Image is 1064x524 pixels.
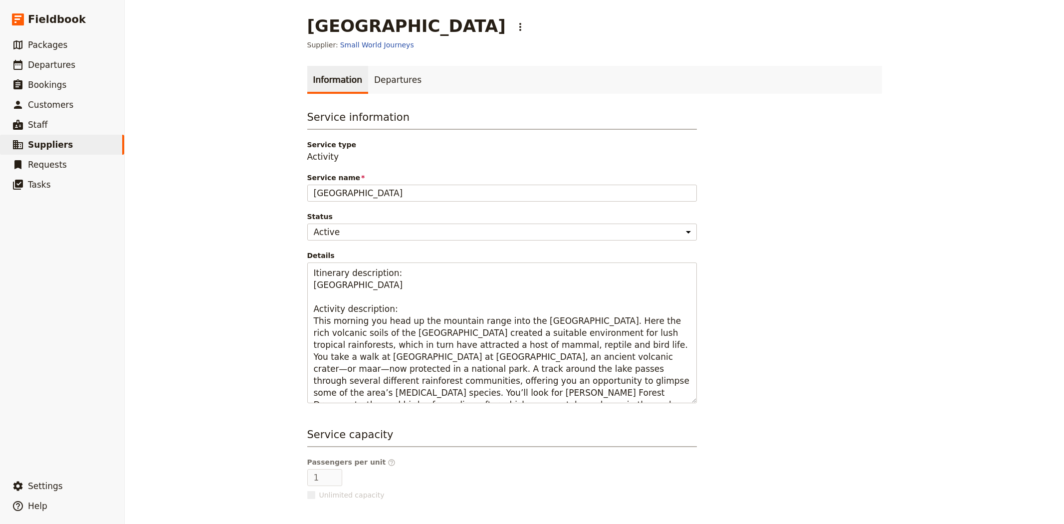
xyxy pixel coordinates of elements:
[28,60,75,70] span: Departures
[307,110,697,130] h3: Service information
[368,66,427,94] a: Departures
[28,12,86,27] span: Fieldbook
[307,16,506,36] h1: [GEOGRAPHIC_DATA]
[28,100,73,110] span: Customers
[319,490,385,500] span: Unlimited capacity
[28,120,48,130] span: Staff
[307,40,338,50] span: Supplier:
[512,18,529,35] button: Actions
[307,224,697,241] select: Status
[28,180,51,190] span: Tasks
[388,459,396,467] span: ​
[28,160,67,170] span: Requests
[307,427,697,447] h3: Service capacity
[307,469,342,486] input: Passengers per unit​Unlimited capacity
[307,140,697,150] p: Service type
[28,80,66,90] span: Bookings
[307,457,396,467] span: Passengers per unit
[307,262,697,403] textarea: Details
[307,173,697,183] span: Service name
[28,501,47,511] span: Help
[28,40,67,50] span: Packages
[307,212,697,222] span: Status
[307,185,697,202] input: Service name
[307,251,697,261] span: Details
[340,40,414,50] a: Small World Journeys
[28,140,73,150] span: Suppliers
[307,151,697,163] p: Activity
[307,66,368,94] a: Information
[28,481,63,491] span: Settings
